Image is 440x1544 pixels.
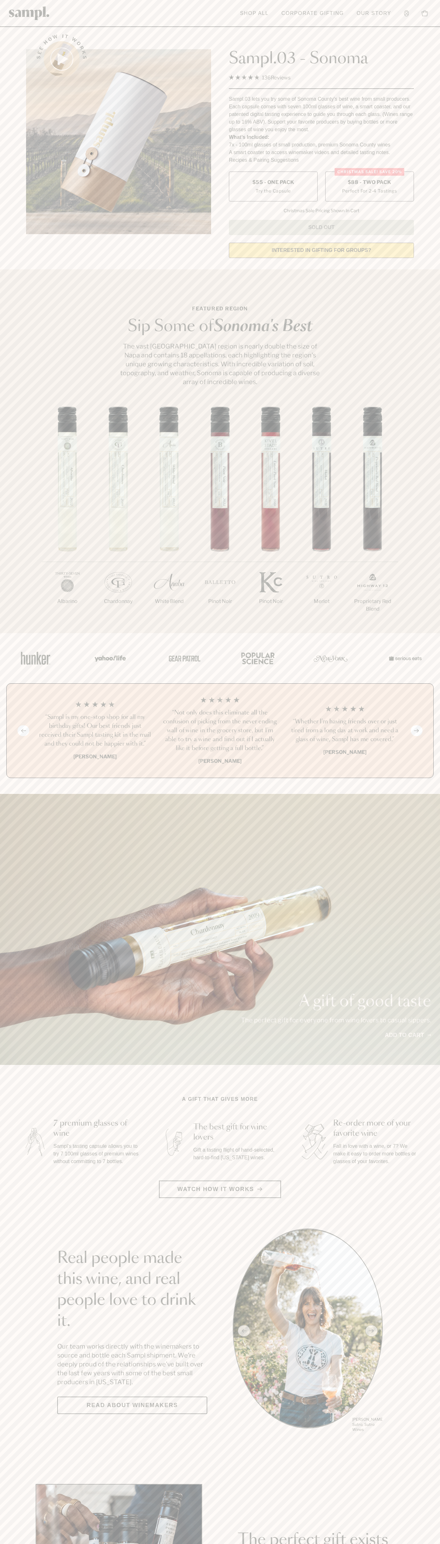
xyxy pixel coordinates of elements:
p: Sampl's tasting capsule allows you to try 7 100ml glasses of premium wines without committing to ... [53,1142,140,1165]
div: 136Reviews [229,73,291,82]
p: The perfect gift for everyone from wine lovers to casual sippers. [241,1016,431,1025]
p: A gift of good taste [241,994,431,1009]
a: Read about Winemakers [57,1397,207,1414]
li: 7x - 100ml glasses of small production, premium Sonoma County wines [229,141,414,149]
strong: What’s Included: [229,134,269,140]
h3: Re-order more of your favorite wine [333,1118,420,1139]
p: Pinot Noir [245,598,296,605]
div: slide 1 [233,1229,383,1433]
li: Christmas Sale Pricing Shown In Cart [280,208,362,213]
li: 2 / 7 [93,407,144,626]
h2: A gift that gives more [182,1095,258,1103]
h3: “Not only does this eliminate all the confusion of picking from the never ending wall of wine in ... [163,708,278,753]
p: The vast [GEOGRAPHIC_DATA] region is nearly double the size of Napa and contains 18 appellations,... [118,342,322,386]
li: 7 / 7 [347,407,398,633]
b: [PERSON_NAME] [73,754,117,760]
img: Artboard_1_c8cd28af-0030-4af1-819c-248e302c7f06_x450.png [17,645,55,672]
img: Artboard_3_0b291449-6e8c-4d07-b2c2-3f3601a19cd1_x450.png [312,645,350,672]
img: Artboard_6_04f9a106-072f-468a-bdd7-f11783b05722_x450.png [90,645,128,672]
h2: Sip Some of [118,319,322,334]
div: Christmas SALE! Save 20% [335,168,404,176]
h2: Real people made this wine, and real people love to drink it. [57,1248,207,1332]
button: See how it works [44,41,79,77]
span: $88 - Two Pack [348,179,391,186]
li: Recipes & Pairing Suggestions [229,156,414,164]
p: White Blend [144,598,195,605]
button: Next slide [411,725,423,736]
b: [PERSON_NAME] [323,749,367,755]
img: Sampl.03 - Sonoma [26,49,211,234]
p: Merlot [296,598,347,605]
em: Sonoma's Best [214,319,313,334]
span: $55 - One Pack [252,179,294,186]
a: Shop All [237,6,272,20]
li: 1 / 7 [42,407,93,626]
li: A smart coaster to access winemaker videos and detailed tasting notes. [229,149,414,156]
img: Artboard_4_28b4d326-c26e-48f9-9c80-911f17d6414e_x450.png [238,645,276,672]
h1: Sampl.03 - Sonoma [229,49,414,68]
img: Artboard_7_5b34974b-f019-449e-91fb-745f8d0877ee_x450.png [385,645,423,672]
small: Try the Capsule [256,187,291,194]
button: Previous slide [17,725,29,736]
p: [PERSON_NAME] Sutro, Sutro Wines [352,1417,383,1432]
p: Chardonnay [93,598,144,605]
p: Gift a tasting flight of hand-selected, hard-to-find [US_STATE] wines. [193,1146,280,1161]
p: Albarino [42,598,93,605]
li: 3 / 7 [144,407,195,626]
h3: “Whether I'm having friends over or just tired from a long day at work and need a glass of wine, ... [287,717,402,744]
h3: The best gift for wine lovers [193,1122,280,1142]
li: 4 / 7 [195,407,245,626]
img: Sampl logo [9,6,50,20]
a: Add to cart [385,1031,431,1039]
b: [PERSON_NAME] [198,758,242,764]
img: Artboard_5_7fdae55a-36fd-43f7-8bfd-f74a06a2878e_x450.png [164,645,202,672]
small: Perfect For 2-4 Tastings [342,187,397,194]
span: 136 [262,75,271,81]
p: Featured Region [118,305,322,313]
p: Fall in love with a wine, or 7? We make it easy to order more bottles or glasses of your favorites. [333,1142,420,1165]
a: interested in gifting for groups? [229,243,414,258]
li: 6 / 7 [296,407,347,626]
a: Our Story [354,6,395,20]
span: Reviews [271,75,291,81]
p: Pinot Noir [195,598,245,605]
li: 1 / 4 [38,696,153,765]
ul: carousel [233,1229,383,1433]
p: Our team works directly with the winemakers to source and bottle each Sampl shipment. We’re deepl... [57,1342,207,1386]
h3: 7 premium glasses of wine [53,1118,140,1139]
h3: “Sampl is my one-stop shop for all my birthday gifts! Our best friends just received their Sampl ... [38,713,153,748]
li: 5 / 7 [245,407,296,626]
div: Sampl.03 lets you try some of Sonoma County's best wine from small producers. Each capsule comes ... [229,95,414,133]
a: Corporate Gifting [278,6,347,20]
li: 2 / 4 [163,696,278,765]
button: Watch how it works [159,1181,281,1198]
p: Proprietary Red Blend [347,598,398,613]
li: 3 / 4 [287,696,402,765]
button: Sold Out [229,220,414,235]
